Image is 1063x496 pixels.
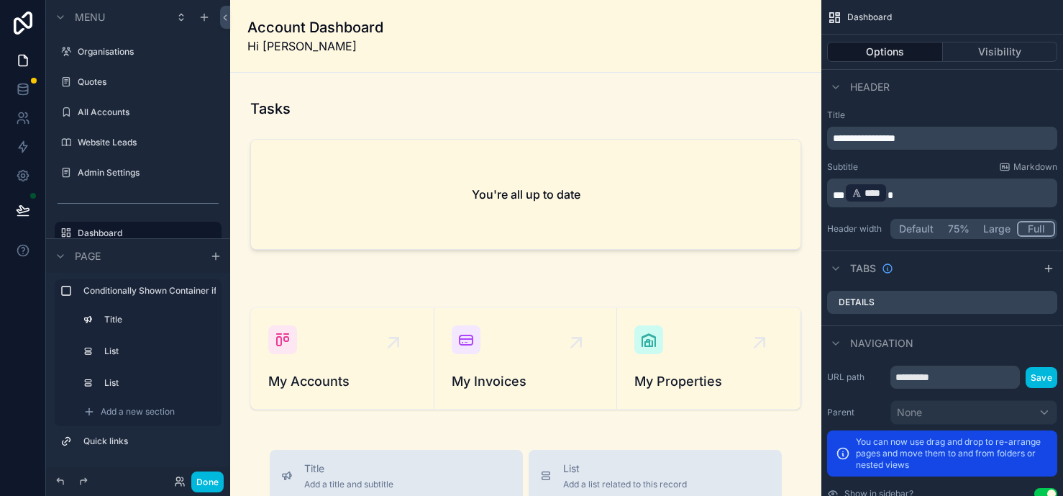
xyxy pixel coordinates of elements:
button: Done [191,472,224,492]
button: Visibility [943,42,1058,62]
label: Parent [827,407,885,418]
label: List [104,377,207,389]
a: Markdown [999,161,1057,173]
label: Organisations [78,46,213,58]
span: Title [304,461,393,476]
button: Default [893,221,940,237]
span: Dashboard [847,12,892,23]
label: All Accounts [78,107,213,118]
div: scrollable content [827,179,1057,207]
label: Subtitle [827,161,858,173]
button: Full [1017,221,1055,237]
label: Quick links [83,436,210,447]
span: List [563,461,687,476]
span: Header [850,80,890,94]
button: Options [827,42,943,62]
label: Title [104,314,207,325]
span: Add a new section [101,406,175,418]
label: URL path [827,371,885,383]
div: scrollable content [827,127,1057,150]
span: Tabs [850,261,876,276]
div: scrollable content [46,273,230,467]
span: Add a list related to this record [563,479,687,490]
h1: Account Dashboard [247,17,383,37]
button: 75% [940,221,977,237]
label: Conditionally Shown Container if any accounts require DDA [83,285,216,297]
button: Save [1026,367,1057,388]
label: Quotes [78,76,213,88]
button: None [890,400,1057,425]
p: You can now use drag and drop to re-arrange pages and move them to and from folders or nested views [856,436,1049,471]
span: Page [75,249,101,263]
label: Details [839,297,875,308]
label: Website Leads [78,137,213,148]
span: None [897,405,922,420]
label: Admin Settings [78,167,213,179]
label: Header width [827,223,885,235]
span: Menu [75,10,105,24]
span: Markdown [1013,161,1057,173]
label: List [104,346,207,357]
span: Add a title and subtitle [304,479,393,490]
label: Dashboard [78,227,213,239]
label: Title [827,109,1057,121]
button: Large [977,221,1017,237]
span: Hi [PERSON_NAME] [247,37,383,55]
span: Navigation [850,336,913,351]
